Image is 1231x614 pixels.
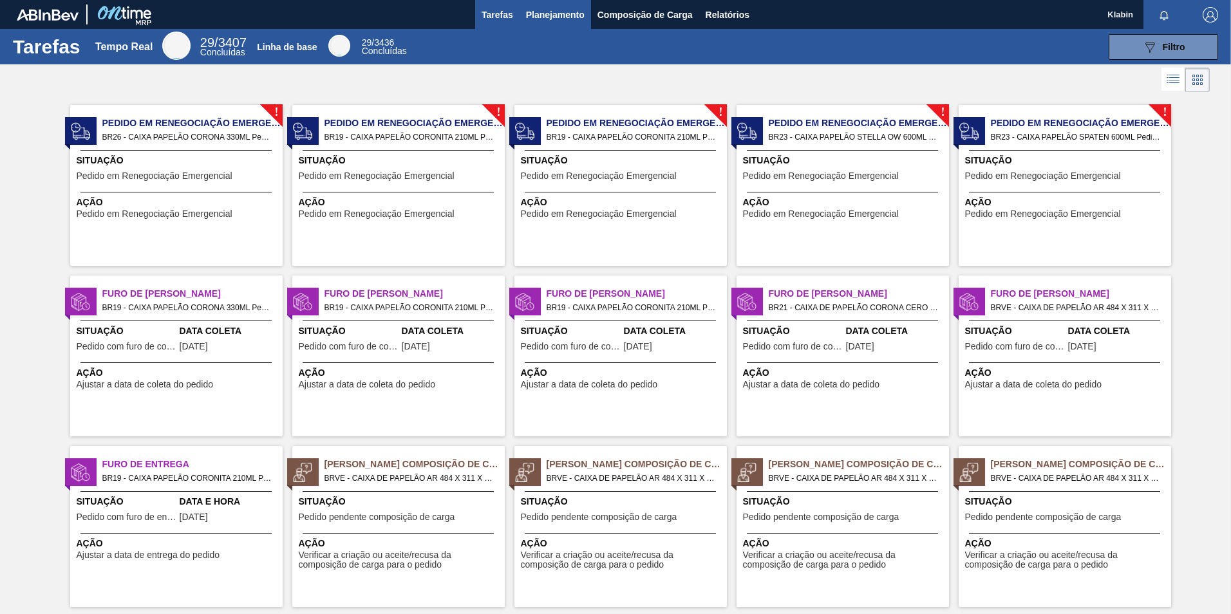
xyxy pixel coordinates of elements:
span: Pedido com furo de coleta [521,342,621,351]
span: BRVE - CAIXA DE PAPELAO AR 484 X 311 X 275 Pedido - 2029788 [324,471,494,485]
span: Ação [299,537,502,550]
span: Pedido com furo de entrega [77,512,176,522]
img: Logout [1203,7,1218,23]
span: 17/09/2025 [624,342,652,351]
span: Ajustar a data de entrega do pedido [77,550,220,560]
span: Situação [299,154,502,167]
span: Ajustar a data de coleta do pedido [521,380,658,389]
span: Situação [299,495,502,508]
span: ! [941,107,944,117]
span: Ação [299,366,502,380]
span: Ação [77,537,279,550]
span: Pedido em Renegociação Emergencial [299,171,455,181]
span: Furo de Coleta [324,287,505,301]
font: 3407 [218,35,247,50]
span: Data Coleta [1068,324,1168,338]
span: 18/09/2025 [180,342,208,351]
span: BR26 - CAIXA PAPELÃO CORONA 330ML Pedido - 2023257 [102,130,272,144]
span: ! [1163,107,1167,117]
span: Situação [743,154,946,167]
span: 29 [200,35,214,50]
div: Visão em Cards [1185,68,1210,92]
span: Verificar a criação ou aceite/recusa da composição de carga para o pedido [743,550,946,570]
span: Pedido em Renegociação Emergencial [991,116,1171,130]
span: Pedido Aguardando Composição de Carga [991,458,1171,471]
span: / [200,35,247,50]
span: Ação [521,366,724,380]
span: ! [719,107,722,117]
div: Base Line [328,35,350,57]
img: estado [737,122,756,141]
span: ! [274,107,278,117]
span: Data e Hora [180,495,279,508]
span: 29 [362,37,372,48]
span: Situação [521,154,724,167]
span: Ação [77,196,279,209]
span: Planejamento [526,7,585,23]
span: 17/09/2025 [402,342,430,351]
img: estado [71,292,90,312]
span: Pedido em Renegociação Emergencial [324,116,505,130]
img: estado [293,122,312,141]
img: estado [959,463,979,482]
span: Situação [521,495,724,508]
span: Situação [965,154,1168,167]
span: Ação [965,537,1168,550]
span: Verificar a criação ou aceite/recusa da composição de carga para o pedido [521,550,724,570]
img: estado [959,292,979,312]
span: Verificar a criação ou aceite/recusa da composição de carga para o pedido [299,550,502,570]
span: Pedido pendente composição de carga [521,512,677,522]
img: estado [959,122,979,141]
span: Pedido em Renegociação Emergencial [102,116,283,130]
span: Data Coleta [180,324,279,338]
span: Pedido em Renegociação Emergencial [77,209,232,219]
img: estado [515,292,534,312]
span: Furo de Coleta [102,287,283,301]
span: Data Coleta [402,324,502,338]
span: Pedido pendente composição de carga [965,512,1122,522]
span: Pedido em Renegociação Emergencial [965,209,1121,219]
span: Ação [521,196,724,209]
font: 3436 [374,37,394,48]
span: Tarefas [482,7,513,23]
span: Verificar a criação ou aceite/recusa da composição de carga para o pedido [965,550,1168,570]
img: estado [71,122,90,141]
div: Real Time [200,37,247,57]
span: Ajustar a data de coleta do pedido [965,380,1102,389]
span: BRVE - CAIXA DE PAPELAO AR 484 X 311 X 275 Pedido - 2029789 [547,471,717,485]
span: Pedido com furo de coleta [77,342,176,351]
span: BRVE - CAIXA DE PAPELAO AR 484 X 311 X 275 Pedido - 2029790 [769,471,939,485]
span: Furo de Coleta [547,287,727,301]
span: Ação [521,537,724,550]
span: Pedido em Renegociação Emergencial [547,116,727,130]
span: Situação [299,324,399,338]
div: Base Line [362,39,407,55]
span: Pedido em Renegociação Emergencial [743,171,899,181]
span: Pedido Aguardando Composição de Carga [324,458,505,471]
span: Filtro [1163,42,1185,52]
span: Ação [743,537,946,550]
span: BR21 - CAIXA DE PAPELAO CORONA CERO 330ML Pedido - 1988286 [769,301,939,315]
img: estado [737,292,756,312]
h1: Tarefas [13,39,80,54]
span: Situação [77,495,176,508]
span: BR23 - CAIXA PAPELÃO SPATEN 600ML Pedido - 2004488 [991,130,1161,144]
span: BR23 - CAIXA PAPELÃO STELLA OW 600ML Pedido - 2012815 [769,130,939,144]
span: Situação [965,324,1065,338]
span: Data Coleta [624,324,724,338]
div: Real Time [162,32,191,60]
span: Pedido em Renegociação Emergencial [769,116,949,130]
span: Ação [77,366,279,380]
span: Situação [743,324,843,338]
button: Filtro [1109,34,1218,60]
span: Situação [77,324,176,338]
span: Pedido com furo de coleta [965,342,1065,351]
div: Tempo Real [95,41,153,53]
span: Data Coleta [846,324,946,338]
span: Pedido em Renegociação Emergencial [299,209,455,219]
span: Pedido em Renegociação Emergencial [965,171,1121,181]
span: Ação [965,366,1168,380]
span: Pedido em Renegociação Emergencial [77,171,232,181]
img: TNhmsLtSVTkK8tSr43FrP2fwEKptu5GPRR3wAAAABJRU5ErkJggg== [17,9,79,21]
span: Composição de Carga [597,7,693,23]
